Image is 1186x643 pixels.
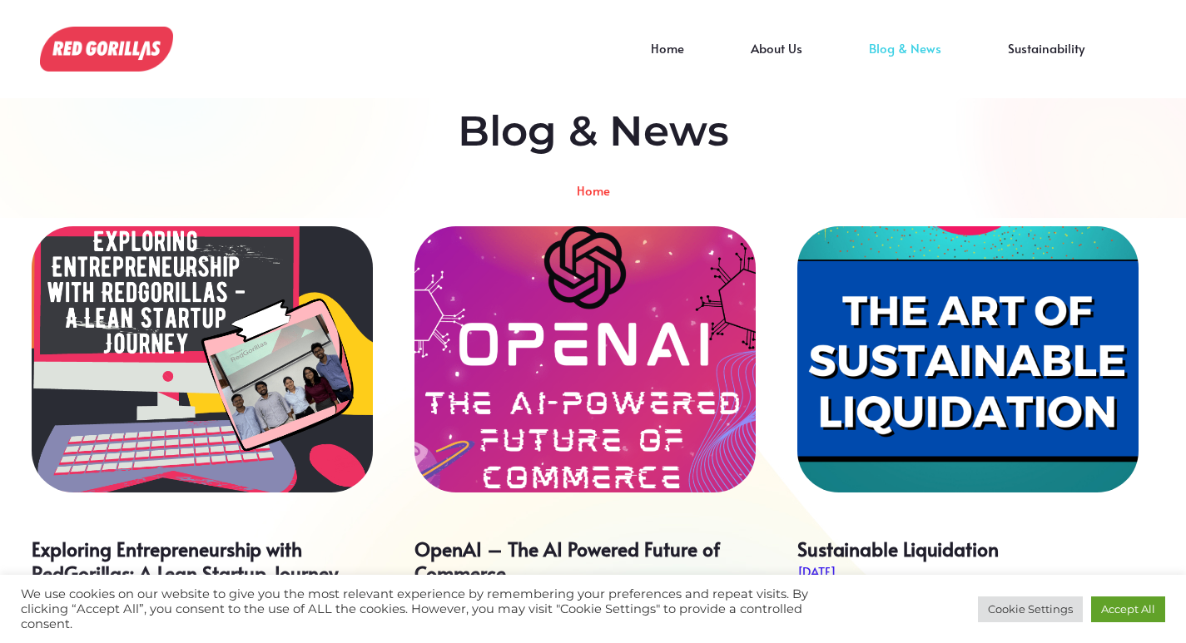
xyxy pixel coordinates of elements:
div: We use cookies on our website to give you the most relevant experience by remembering your prefer... [21,586,822,631]
div: [DATE] [797,561,836,581]
a: OpenAI – The AI Powered Future of Commerce [414,536,720,586]
a: Exploring Entrepreneurship with RedGorillas: A Lean Startup Journey [32,536,338,586]
a: Sustainable Liquidation [797,536,999,561]
h2: Blog & News [61,106,1126,156]
img: Blog Posts [40,27,173,71]
a: Cookie Settings [978,596,1083,622]
a: Home [577,184,610,196]
a: About Us [717,48,836,73]
a: Sustainability [975,48,1118,73]
a: Sustainable Liquidation [797,226,1139,492]
a: Blog & News [836,48,975,73]
a: Accept All [1091,596,1165,622]
a: Home [618,48,717,73]
a: OpenAI – The AI Powered Future of Commerce [414,226,756,492]
a: Exploring Entrepreneurship with RedGorillas: A Lean Startup Journey [32,226,373,492]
